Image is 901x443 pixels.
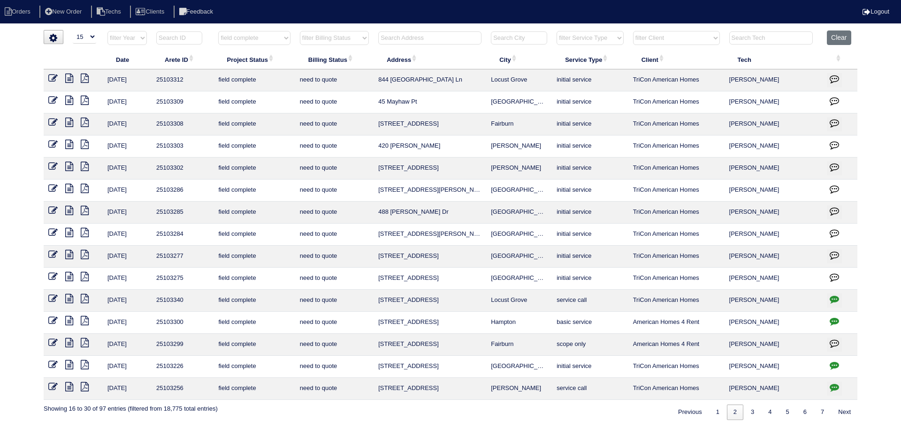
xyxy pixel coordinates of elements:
td: [GEOGRAPHIC_DATA] [486,356,552,378]
td: [STREET_ADDRESS] [374,158,486,180]
td: 25103299 [152,334,214,356]
button: Clear [827,30,851,45]
td: need to quote [295,224,374,246]
td: 844 [GEOGRAPHIC_DATA] Ln [374,69,486,91]
a: Techs [91,8,129,15]
td: TriCon American Homes [628,290,725,312]
th: City: activate to sort column ascending [486,50,552,69]
th: Date [103,50,152,69]
td: field complete [214,158,295,180]
a: 5 [779,405,796,420]
li: Feedback [174,6,221,18]
th: Address: activate to sort column ascending [374,50,486,69]
td: [PERSON_NAME] [725,158,823,180]
td: 25103285 [152,202,214,224]
td: [PERSON_NAME] [725,334,823,356]
td: [DATE] [103,69,152,91]
td: field complete [214,334,295,356]
th: Client: activate to sort column ascending [628,50,725,69]
td: field complete [214,268,295,290]
td: [PERSON_NAME] [725,180,823,202]
td: 25103312 [152,69,214,91]
th: Billing Status: activate to sort column ascending [295,50,374,69]
td: [PERSON_NAME] [725,224,823,246]
td: [DATE] [103,91,152,113]
td: Fairburn [486,334,552,356]
td: [GEOGRAPHIC_DATA] [486,224,552,246]
td: [STREET_ADDRESS] [374,378,486,400]
td: [PERSON_NAME] [725,290,823,312]
td: Fairburn [486,113,552,135]
td: field complete [214,378,295,400]
td: [STREET_ADDRESS] [374,334,486,356]
td: initial service [552,268,628,290]
td: field complete [214,202,295,224]
td: need to quote [295,91,374,113]
td: [DATE] [103,158,152,180]
td: need to quote [295,202,374,224]
td: field complete [214,246,295,268]
td: need to quote [295,246,374,268]
td: field complete [214,135,295,158]
td: 25103284 [152,224,214,246]
td: field complete [214,312,295,334]
div: Showing 16 to 30 of 97 entries (filtered from 18,775 total entries) [44,400,218,413]
td: [DATE] [103,113,152,135]
td: basic service [552,312,628,334]
td: TriCon American Homes [628,356,725,378]
td: initial service [552,69,628,91]
td: initial service [552,135,628,158]
th: : activate to sort column ascending [822,50,857,69]
td: TriCon American Homes [628,224,725,246]
li: Clients [130,6,172,18]
td: [PERSON_NAME] [725,91,823,113]
td: [PERSON_NAME] [725,135,823,158]
td: 25103275 [152,268,214,290]
td: Locust Grove [486,69,552,91]
td: need to quote [295,268,374,290]
td: need to quote [295,312,374,334]
td: TriCon American Homes [628,69,725,91]
td: TriCon American Homes [628,113,725,135]
td: field complete [214,69,295,91]
a: 2 [727,405,743,420]
td: [DATE] [103,180,152,202]
a: 1 [710,405,726,420]
td: [PERSON_NAME] [725,312,823,334]
a: New Order [39,8,89,15]
td: TriCon American Homes [628,135,725,158]
td: TriCon American Homes [628,268,725,290]
td: need to quote [295,334,374,356]
td: 45 Mayhaw Pt [374,91,486,113]
td: [PERSON_NAME] [725,69,823,91]
td: service call [552,290,628,312]
td: need to quote [295,290,374,312]
a: 3 [744,405,761,420]
td: need to quote [295,378,374,400]
td: Locust Grove [486,290,552,312]
td: scope only [552,334,628,356]
input: Search City [491,31,547,45]
td: [PERSON_NAME] [725,202,823,224]
td: initial service [552,158,628,180]
td: service call [552,378,628,400]
td: need to quote [295,135,374,158]
td: [DATE] [103,202,152,224]
a: Previous [672,405,709,420]
td: 420 [PERSON_NAME] [374,135,486,158]
td: 25103226 [152,356,214,378]
td: [GEOGRAPHIC_DATA] [486,180,552,202]
td: TriCon American Homes [628,246,725,268]
td: 25103277 [152,246,214,268]
td: field complete [214,91,295,113]
td: initial service [552,224,628,246]
td: 25103309 [152,91,214,113]
td: [DATE] [103,312,152,334]
td: [STREET_ADDRESS] [374,356,486,378]
td: American Homes 4 Rent [628,312,725,334]
td: need to quote [295,69,374,91]
th: Tech [725,50,823,69]
td: [PERSON_NAME] [725,246,823,268]
a: Next [832,405,857,420]
td: [STREET_ADDRESS] [374,246,486,268]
